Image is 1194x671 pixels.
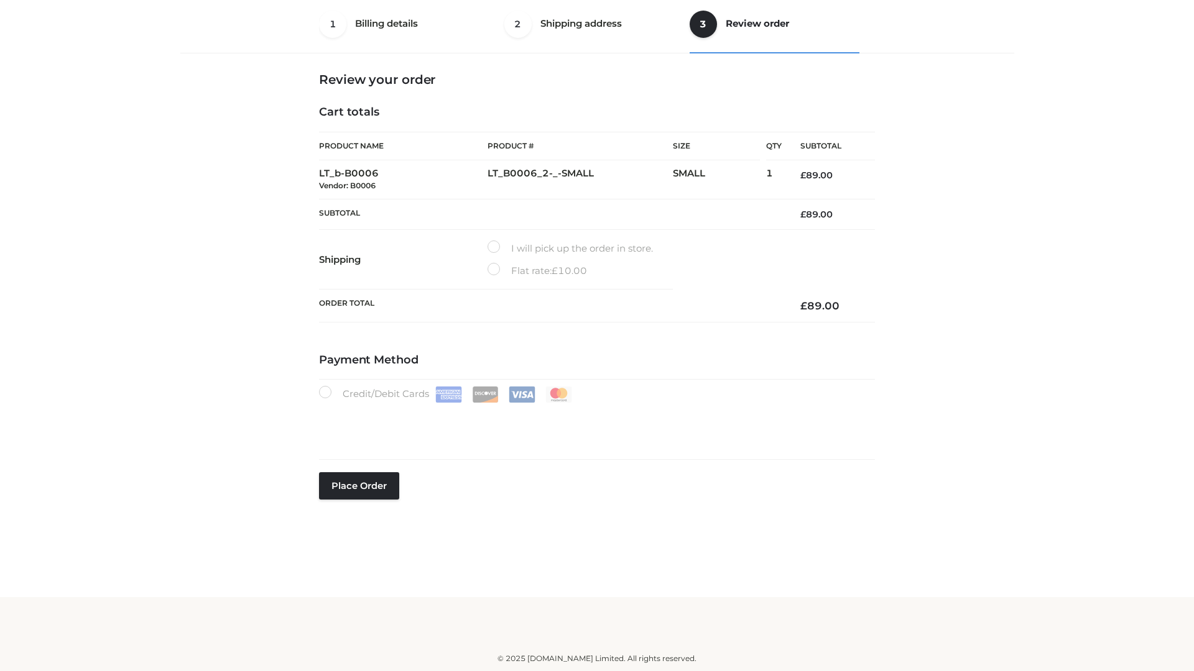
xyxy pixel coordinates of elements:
th: Shipping [319,230,488,290]
bdi: 10.00 [552,265,587,276]
label: Credit/Debit Cards [319,386,573,403]
h3: Review your order [319,72,875,87]
bdi: 89.00 [800,170,833,181]
span: £ [800,299,807,312]
bdi: 89.00 [800,209,833,220]
td: LT_B0006_2-_-SMALL [488,160,673,199]
th: Size [673,132,760,160]
h4: Cart totals [319,106,875,119]
label: Flat rate: [488,263,587,279]
td: LT_b-B0006 [319,160,488,199]
th: Product Name [319,132,488,160]
th: Subtotal [319,199,782,229]
th: Qty [766,132,782,160]
iframe: Secure payment input frame [317,400,872,445]
td: SMALL [673,160,766,199]
th: Order Total [319,290,782,322]
span: £ [552,265,558,276]
button: Place order [319,472,399,500]
span: £ [800,209,806,220]
img: Mastercard [545,386,572,403]
label: I will pick up the order in store. [488,240,653,257]
bdi: 89.00 [800,299,840,312]
th: Subtotal [782,132,875,160]
div: © 2025 [DOMAIN_NAME] Limited. All rights reserved. [185,652,1009,665]
img: Amex [435,386,462,403]
span: £ [800,170,806,181]
img: Discover [472,386,499,403]
h4: Payment Method [319,354,875,367]
small: Vendor: B0006 [319,181,376,190]
img: Visa [509,386,535,403]
th: Product # [488,132,673,160]
td: 1 [766,160,782,199]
